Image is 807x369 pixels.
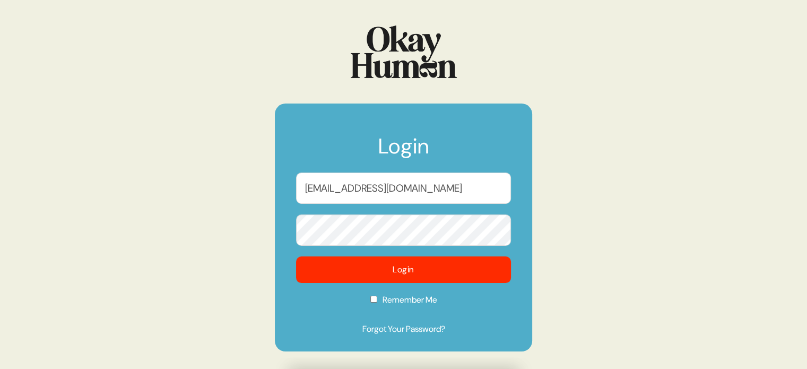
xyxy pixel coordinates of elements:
[370,296,377,303] input: Remember Me
[296,323,511,336] a: Forgot Your Password?
[296,173,511,204] input: Email
[296,294,511,313] label: Remember Me
[351,25,457,78] img: Logo
[296,256,511,283] button: Login
[296,135,511,167] h1: Login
